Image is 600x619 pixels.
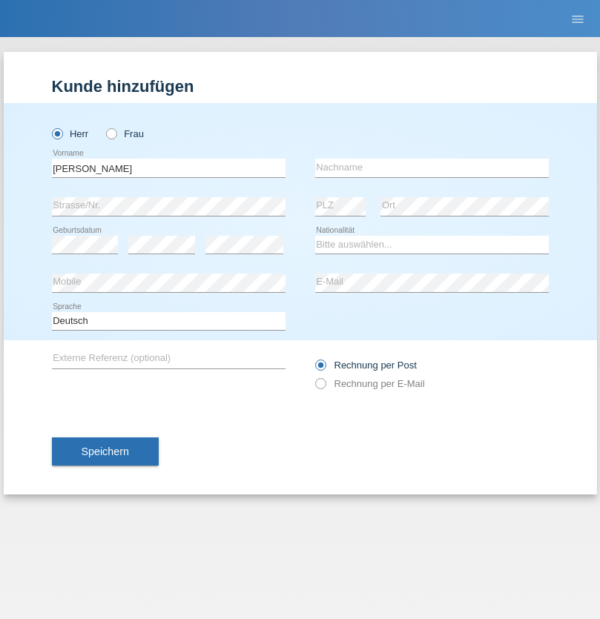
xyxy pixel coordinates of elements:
[52,77,549,96] h1: Kunde hinzufügen
[315,360,417,371] label: Rechnung per Post
[570,12,585,27] i: menu
[315,378,425,389] label: Rechnung per E-Mail
[82,446,129,457] span: Speichern
[52,128,62,138] input: Herr
[52,128,89,139] label: Herr
[563,14,593,23] a: menu
[315,378,325,397] input: Rechnung per E-Mail
[315,360,325,378] input: Rechnung per Post
[106,128,116,138] input: Frau
[52,437,159,466] button: Speichern
[106,128,144,139] label: Frau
